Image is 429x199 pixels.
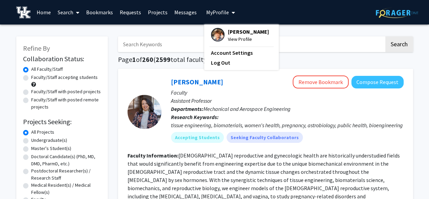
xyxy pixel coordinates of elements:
label: All Projects [31,129,54,136]
label: Faculty/Staff with posted projects [31,88,101,95]
mat-chip: Accepting Students [171,132,224,143]
a: Search [54,0,83,24]
label: Doctoral Candidate(s) (PhD, MD, DMD, PharmD, etc.) [31,153,101,167]
label: Postdoctoral Researcher(s) / Research Staff [31,167,101,182]
span: 1 [132,55,136,64]
span: Mechanical and Aerospace Engineering [203,105,291,112]
p: Assistant Professor [171,97,404,105]
span: [PERSON_NAME] [228,28,269,35]
img: ForagerOne Logo [376,7,418,18]
b: Departments: [171,105,203,112]
a: [PERSON_NAME] [171,78,223,86]
img: University of Kentucky Logo [16,6,31,18]
span: 260 [142,55,153,64]
input: Search Keywords [118,36,384,52]
div: tissue engineering, biomaterials, women's health, pregnancy, astrobiology, public health, bioengi... [171,121,404,129]
label: Medical Resident(s) / Medical Fellow(s) [31,182,101,196]
iframe: Chat [5,168,29,194]
button: Search [385,36,413,52]
button: Remove Bookmark [293,76,349,88]
label: All Faculty/Staff [31,66,63,73]
img: Profile Picture [211,28,225,42]
b: Research Keywords: [171,114,219,120]
mat-chip: Seeking Faculty Collaborators [227,132,303,143]
a: Projects [144,0,171,24]
a: Requests [116,0,144,24]
label: Faculty/Staff with posted remote projects [31,96,101,111]
a: Messages [171,0,200,24]
a: Home [33,0,54,24]
label: Master's Student(s) [31,145,71,152]
b: Faculty Information: [128,152,178,159]
span: My Profile [206,9,229,16]
a: Log Out [211,59,272,67]
button: Compose Request to Samantha Zambuto [351,76,404,88]
a: Account Settings [211,49,272,57]
span: Refine By [23,44,50,52]
span: View Profile [228,35,269,43]
a: Bookmarks [83,0,116,24]
span: 2599 [156,55,171,64]
div: Profile Picture[PERSON_NAME]View Profile [211,28,269,43]
h2: Projects Seeking: [23,118,101,126]
h2: Collaboration Status: [23,55,101,63]
h1: Page of ( total faculty/staff results) [118,55,413,64]
label: Faculty/Staff accepting students [31,74,98,81]
label: Undergraduate(s) [31,137,67,144]
p: Faculty [171,88,404,97]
